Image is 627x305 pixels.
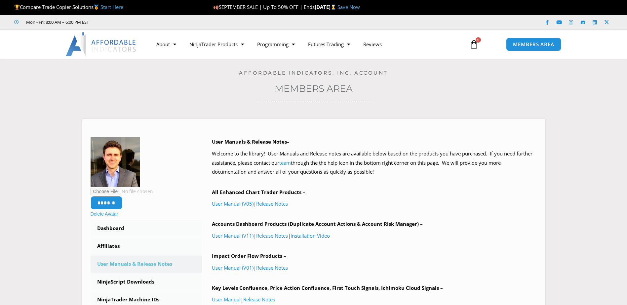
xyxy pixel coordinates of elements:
a: Reviews [357,37,388,52]
a: User Manual (V01) [212,264,254,271]
b: All Enhanced Chart Trader Products – [212,189,305,195]
img: 🥇 [94,5,99,10]
a: Programming [251,37,301,52]
b: Key Levels Confluence, Price Action Confluence, First Touch Signals, Ichimoku Cloud Signals – [212,285,443,291]
a: Affiliates [91,238,202,255]
a: User Manual (V05) [212,200,254,207]
b: Accounts Dashboard Products (Duplicate Account Actions & Account Risk Manager) – [212,220,423,227]
img: 🏆 [15,5,20,10]
img: 🍂 [214,5,218,10]
p: | [212,199,537,209]
b: Impact Order Flow Products – [212,253,286,259]
span: 0 [476,37,481,43]
a: Delete Avatar [91,211,118,217]
p: | [212,263,537,273]
a: Affordable Indicators, Inc. Account [239,70,388,76]
p: | [212,295,537,304]
a: team [279,159,291,166]
a: User Manual (V11) [212,232,254,239]
a: User Manuals & Release Notes [91,255,202,273]
a: About [150,37,183,52]
nav: Menu [150,37,462,52]
iframe: Customer reviews powered by Trustpilot [98,19,197,25]
a: User Manual [212,296,241,303]
a: Release Notes [243,296,275,303]
a: 0 [459,35,489,54]
a: Release Notes [256,264,288,271]
a: NinjaTrader Products [183,37,251,52]
strong: [DATE] [315,4,337,10]
a: MEMBERS AREA [506,38,561,51]
a: Release Notes [256,232,288,239]
a: Dashboard [91,220,202,237]
span: MEMBERS AREA [513,42,554,47]
p: | | [212,231,537,241]
img: ⌛ [331,5,336,10]
span: Mon - Fri: 8:00 AM – 6:00 PM EST [24,18,89,26]
a: Save Now [337,4,360,10]
span: SEPTEMBER SALE | Up To 50% OFF | Ends [213,4,315,10]
a: NinjaScript Downloads [91,273,202,290]
p: Welcome to the library! User Manuals and Release notes are available below based on the products ... [212,149,537,177]
img: 1608675936449%20(1)23-150x150.jfif [91,137,140,187]
a: Release Notes [256,200,288,207]
a: Members Area [275,83,353,94]
a: Installation Video [291,232,330,239]
img: LogoAI | Affordable Indicators – NinjaTrader [66,32,137,56]
span: Compare Trade Copier Solutions [14,4,123,10]
a: Futures Trading [301,37,357,52]
a: Start Here [100,4,123,10]
b: User Manuals & Release Notes– [212,138,290,145]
